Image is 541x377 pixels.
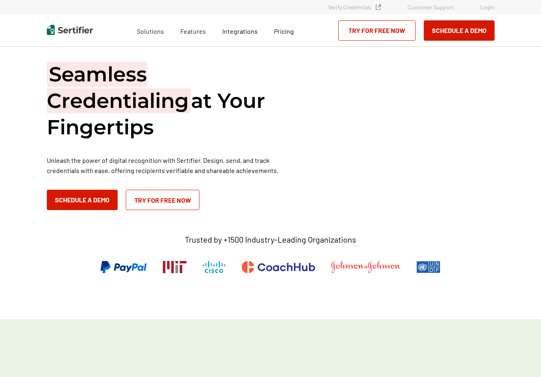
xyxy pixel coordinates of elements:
img: Johnson & Johnson [331,261,400,273]
img: Verified [376,4,381,10]
img: PayPal [101,261,147,273]
span: Features [180,25,206,35]
img: Sertifier | Digital Credentialing Platform [47,25,93,35]
span: Pricing [274,27,294,35]
p: Trusted by +1500 Industry-Leading Organizations [185,235,356,245]
a: Try for Free Now [126,190,199,210]
img: UNDP [416,261,440,273]
a: Try for Free Now [338,20,416,41]
img: Massachusetts Institute of Technology [163,261,186,273]
h1: at Your Fingertips [47,61,291,140]
img: CoachHub [242,261,315,273]
a: Login [480,4,495,11]
a: Customer Support [407,4,454,11]
a: Integrations [222,25,258,35]
span: Integrations [222,27,258,35]
a: Verify Credentials [328,4,381,11]
span: Seamless Credentialing [47,62,191,113]
span: Solutions [137,25,164,35]
img: Cisco [203,261,226,273]
p: Unleash the power of digital recognition with Sertifier. Design, send, and track credentials with... [47,155,291,175]
a: Pricing [274,25,294,35]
